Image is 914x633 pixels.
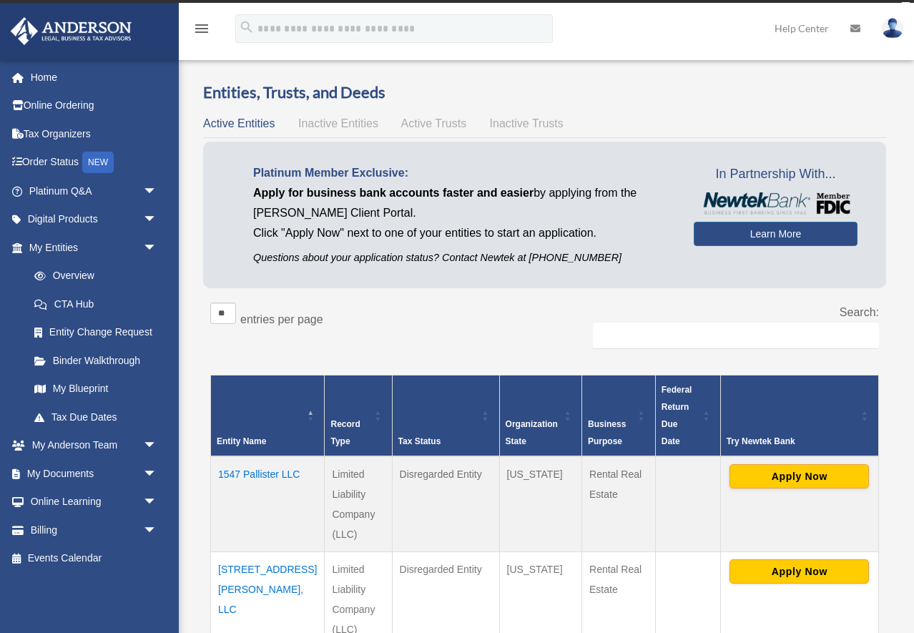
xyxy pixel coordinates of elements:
a: Overview [20,262,164,290]
a: Online Ordering [10,92,179,120]
th: Try Newtek Bank : Activate to sort [720,376,878,457]
p: Click "Apply Now" next to one of your entities to start an application. [253,223,672,243]
span: Business Purpose [588,419,626,446]
span: arrow_drop_down [143,431,172,461]
img: NewtekBankLogoSM.png [701,192,850,215]
button: Apply Now [729,464,869,489]
label: entries per page [240,313,323,325]
a: Tax Due Dates [20,403,172,431]
a: Learn More [694,222,858,246]
p: Questions about your application status? Contact Newtek at [PHONE_NUMBER] [253,249,672,267]
div: close [901,2,910,11]
a: Digital Productsarrow_drop_down [10,205,179,234]
div: NEW [82,152,114,173]
td: Limited Liability Company (LLC) [325,456,392,552]
img: Anderson Advisors Platinum Portal [6,17,136,45]
span: Active Entities [203,117,275,129]
td: 1547 Pallister LLC [211,456,325,552]
i: menu [193,20,210,37]
span: arrow_drop_down [143,516,172,545]
span: Apply for business bank accounts faster and easier [253,187,534,199]
a: My Documentsarrow_drop_down [10,459,179,488]
img: User Pic [882,18,903,39]
th: Federal Return Due Date: Activate to sort [655,376,720,457]
span: arrow_drop_down [143,177,172,206]
label: Search: [840,306,879,318]
span: Record Type [330,419,360,446]
span: Inactive Entities [298,117,378,129]
button: Apply Now [729,559,869,584]
span: arrow_drop_down [143,233,172,262]
a: Home [10,63,179,92]
span: Entity Name [217,436,266,446]
a: Billingarrow_drop_down [10,516,179,544]
span: arrow_drop_down [143,459,172,489]
span: Tax Status [398,436,441,446]
span: arrow_drop_down [143,205,172,235]
span: arrow_drop_down [143,488,172,517]
p: by applying from the [PERSON_NAME] Client Portal. [253,183,672,223]
i: search [239,19,255,35]
th: Record Type: Activate to sort [325,376,392,457]
td: [US_STATE] [499,456,581,552]
th: Tax Status: Activate to sort [392,376,499,457]
a: My Blueprint [20,375,172,403]
h3: Entities, Trusts, and Deeds [203,82,886,104]
span: In Partnership With... [694,163,858,186]
div: Try Newtek Bank [727,433,857,450]
p: Platinum Member Exclusive: [253,163,672,183]
a: Platinum Q&Aarrow_drop_down [10,177,179,205]
th: Business Purpose: Activate to sort [582,376,656,457]
a: My Entitiesarrow_drop_down [10,233,172,262]
span: Inactive Trusts [490,117,564,129]
td: Rental Real Estate [582,456,656,552]
a: Binder Walkthrough [20,346,172,375]
a: CTA Hub [20,290,172,318]
a: Tax Organizers [10,119,179,148]
th: Entity Name: Activate to invert sorting [211,376,325,457]
a: menu [193,25,210,37]
span: Active Trusts [401,117,467,129]
a: Entity Change Request [20,318,172,347]
a: Online Learningarrow_drop_down [10,488,179,516]
span: Federal Return Due Date [662,385,692,446]
span: Organization State [506,419,558,446]
a: Events Calendar [10,544,179,573]
a: My Anderson Teamarrow_drop_down [10,431,179,460]
th: Organization State: Activate to sort [499,376,581,457]
a: Order StatusNEW [10,148,179,177]
td: Disregarded Entity [392,456,499,552]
